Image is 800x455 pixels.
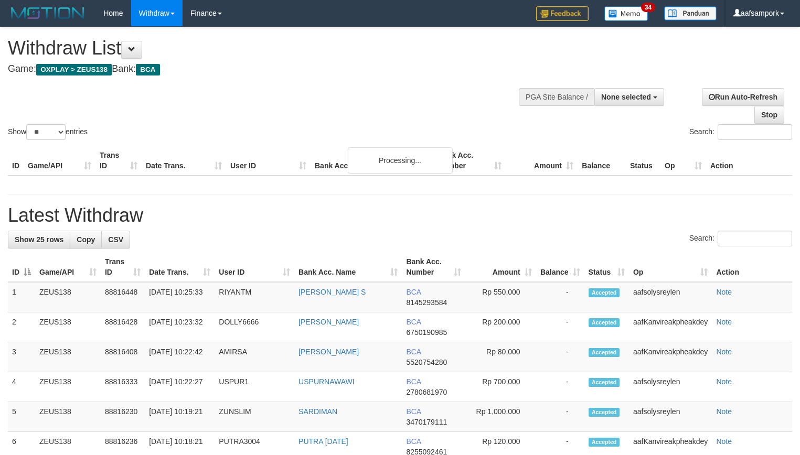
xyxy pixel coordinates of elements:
[8,124,88,140] label: Show entries
[536,342,584,372] td: -
[664,6,717,20] img: panduan.png
[536,402,584,432] td: -
[601,93,651,101] span: None selected
[8,372,35,402] td: 4
[145,342,215,372] td: [DATE] 10:22:42
[8,64,523,74] h4: Game: Bank:
[108,235,123,244] span: CSV
[145,252,215,282] th: Date Trans.: activate to sort column ascending
[8,38,523,59] h1: Withdraw List
[8,231,70,248] a: Show 25 rows
[95,146,142,176] th: Trans ID
[629,342,712,372] td: aafKanvireakpheakdey
[629,372,712,402] td: aafsolysreylen
[536,252,584,282] th: Balance: activate to sort column ascending
[716,288,732,296] a: Note
[519,88,594,106] div: PGA Site Balance /
[589,408,620,417] span: Accepted
[101,252,145,282] th: Trans ID: activate to sort column ascending
[706,146,792,176] th: Action
[629,312,712,342] td: aafKanvireakpheakdey
[465,282,536,312] td: Rp 550,000
[145,402,215,432] td: [DATE] 10:19:21
[589,318,620,327] span: Accepted
[8,205,792,226] h1: Latest Withdraw
[145,282,215,312] td: [DATE] 10:25:33
[215,372,294,402] td: USPUR1
[35,312,101,342] td: ZEUS138
[36,64,112,75] span: OXPLAY > ZEUS138
[589,438,620,447] span: Accepted
[712,252,792,282] th: Action
[226,146,311,176] th: User ID
[716,377,732,386] a: Note
[406,418,447,426] span: Copy 3470179111 to clipboard
[215,312,294,342] td: DOLLY6666
[716,348,732,356] a: Note
[8,312,35,342] td: 2
[24,146,95,176] th: Game/API
[465,312,536,342] td: Rp 200,000
[298,407,337,416] a: SARDIMAN
[716,407,732,416] a: Note
[215,402,294,432] td: ZUNSLIM
[77,235,95,244] span: Copy
[406,407,421,416] span: BCA
[35,342,101,372] td: ZEUS138
[136,64,159,75] span: BCA
[15,235,63,244] span: Show 25 rows
[101,231,130,248] a: CSV
[26,124,66,140] select: Showentries
[594,88,664,106] button: None selected
[8,146,24,176] th: ID
[298,288,366,296] a: [PERSON_NAME] S
[298,318,359,326] a: [PERSON_NAME]
[536,312,584,342] td: -
[406,388,447,396] span: Copy 2780681970 to clipboard
[298,437,348,446] a: PUTRA [DATE]
[298,348,359,356] a: [PERSON_NAME]
[589,348,620,357] span: Accepted
[406,358,447,366] span: Copy 5520754280 to clipboard
[689,124,792,140] label: Search:
[604,6,648,21] img: Button%20Memo.svg
[578,146,626,176] th: Balance
[215,282,294,312] td: RIYANTM
[35,372,101,402] td: ZEUS138
[406,288,421,296] span: BCA
[589,378,620,387] span: Accepted
[689,231,792,246] label: Search:
[402,252,465,282] th: Bank Acc. Number: activate to sort column ascending
[406,298,447,307] span: Copy 8145293584 to clipboard
[8,5,88,21] img: MOTION_logo.png
[629,282,712,312] td: aafsolysreylen
[754,106,784,124] a: Stop
[8,252,35,282] th: ID: activate to sort column descending
[536,372,584,402] td: -
[716,437,732,446] a: Note
[536,6,589,21] img: Feedback.jpg
[716,318,732,326] a: Note
[8,282,35,312] td: 1
[434,146,506,176] th: Bank Acc. Number
[101,342,145,372] td: 88816408
[101,312,145,342] td: 88816428
[629,252,712,282] th: Op: activate to sort column ascending
[718,124,792,140] input: Search:
[536,282,584,312] td: -
[311,146,434,176] th: Bank Acc. Name
[145,312,215,342] td: [DATE] 10:23:32
[629,402,712,432] td: aafsolysreylen
[145,372,215,402] td: [DATE] 10:22:27
[406,348,421,356] span: BCA
[8,402,35,432] td: 5
[215,252,294,282] th: User ID: activate to sort column ascending
[70,231,102,248] a: Copy
[465,342,536,372] td: Rp 80,000
[584,252,629,282] th: Status: activate to sort column ascending
[8,342,35,372] td: 3
[406,318,421,326] span: BCA
[641,3,655,12] span: 34
[660,146,706,176] th: Op
[702,88,784,106] a: Run Auto-Refresh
